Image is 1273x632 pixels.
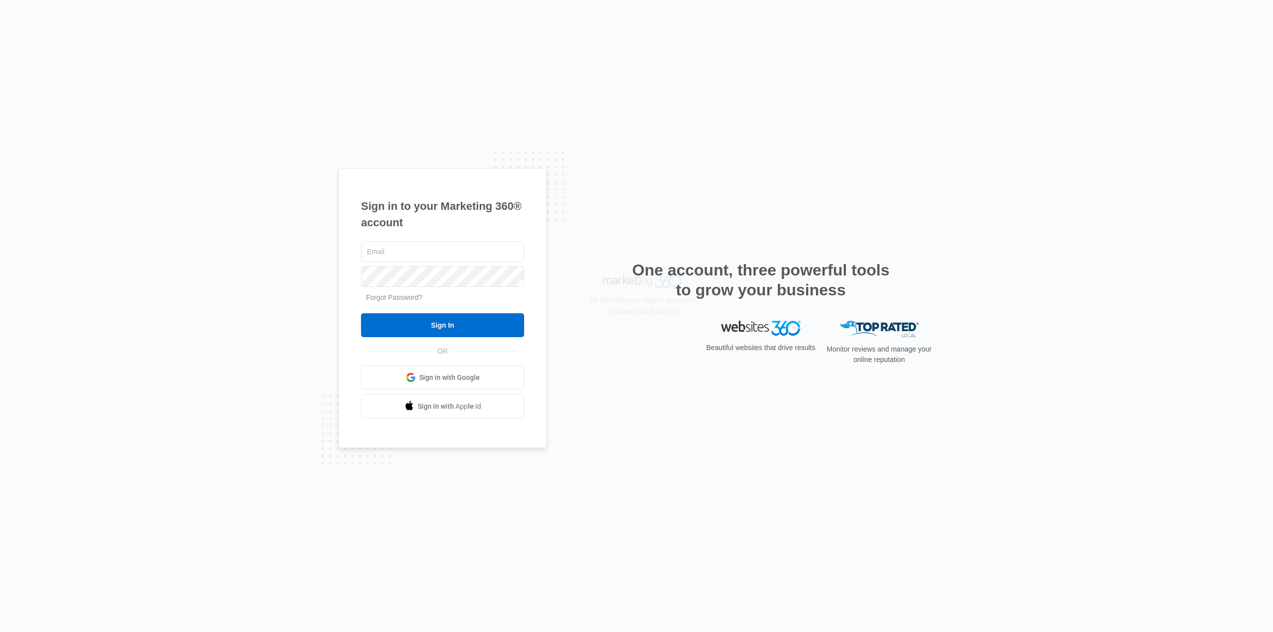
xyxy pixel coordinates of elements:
p: All the tools you need to grow and manage your business [587,342,698,362]
span: Sign in with Google [419,372,480,383]
p: Monitor reviews and manage your online reputation [823,344,935,365]
a: Sign in with Google [361,365,524,389]
h2: One account, three powerful tools to grow your business [629,260,893,300]
img: Marketing 360 [603,321,682,335]
img: Websites 360 [721,321,801,335]
a: Forgot Password? [366,293,423,301]
p: Beautiful websites that drive results [705,343,817,353]
input: Sign In [361,313,524,337]
input: Email [361,241,524,262]
span: Sign in with Apple Id [418,401,481,412]
span: OR [431,346,455,357]
img: Top Rated Local [839,321,919,337]
a: Sign in with Apple Id [361,394,524,418]
h1: Sign in to your Marketing 360® account [361,198,524,231]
